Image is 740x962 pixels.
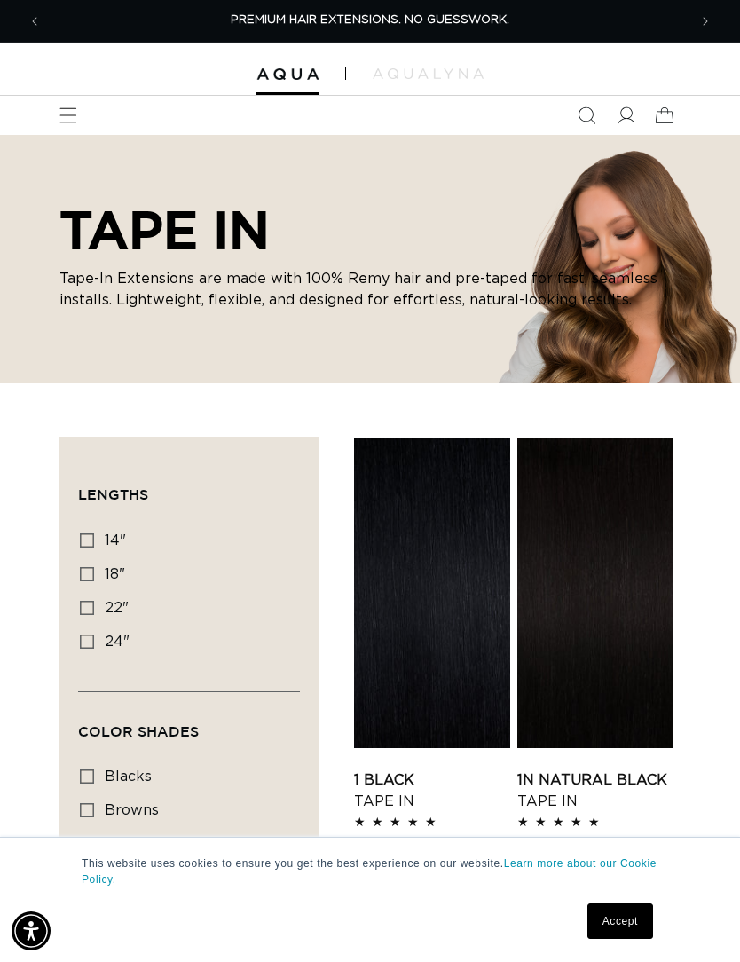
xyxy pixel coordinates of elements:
a: 1 Black Tape In [354,769,510,812]
p: This website uses cookies to ensure you get the best experience on our website. [82,856,658,887]
img: aqualyna.com [373,68,484,79]
summary: Color Shades (0 selected) [78,692,300,756]
h2: TAPE IN [59,199,680,261]
p: Tape-In Extensions are made with 100% Remy hair and pre-taped for fast, seamless installs. Lightw... [59,268,680,311]
iframe: Chat Widget [651,877,740,962]
span: 14" [105,533,126,548]
span: 24" [105,635,130,649]
img: Aqua Hair Extensions [256,68,319,81]
span: PREMIUM HAIR EXTENSIONS. NO GUESSWORK. [231,14,509,26]
a: Accept [587,903,653,939]
a: 1N Natural Black Tape In [517,769,673,812]
span: browns [105,803,159,817]
span: Lengths [78,486,148,502]
summary: Search [567,96,606,135]
span: Color Shades [78,723,199,739]
span: 22" [105,601,129,615]
div: Accessibility Menu [12,911,51,950]
span: 18" [105,567,125,581]
button: Previous announcement [15,2,54,41]
span: blacks [105,769,152,784]
button: Next announcement [686,2,725,41]
summary: Menu [49,96,88,135]
summary: Lengths (0 selected) [78,455,300,519]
